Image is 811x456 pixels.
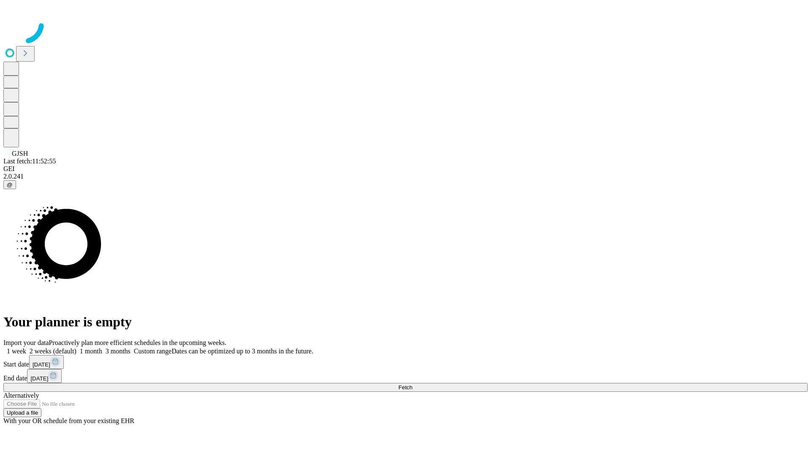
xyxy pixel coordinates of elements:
[30,347,76,355] span: 2 weeks (default)
[3,173,808,180] div: 2.0.241
[3,165,808,173] div: GEI
[106,347,131,355] span: 3 months
[3,339,49,346] span: Import your data
[3,355,808,369] div: Start date
[171,347,313,355] span: Dates can be optimized up to 3 months in the future.
[30,375,48,382] span: [DATE]
[3,369,808,383] div: End date
[49,339,226,346] span: Proactively plan more efficient schedules in the upcoming weeks.
[3,314,808,330] h1: Your planner is empty
[3,157,56,165] span: Last fetch: 11:52:55
[27,369,62,383] button: [DATE]
[3,383,808,392] button: Fetch
[29,355,64,369] button: [DATE]
[33,361,50,368] span: [DATE]
[7,182,13,188] span: @
[134,347,171,355] span: Custom range
[3,408,41,417] button: Upload a file
[3,417,134,424] span: With your OR schedule from your existing EHR
[3,392,39,399] span: Alternatively
[80,347,102,355] span: 1 month
[3,180,16,189] button: @
[12,150,28,157] span: GJSH
[7,347,26,355] span: 1 week
[398,384,412,391] span: Fetch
